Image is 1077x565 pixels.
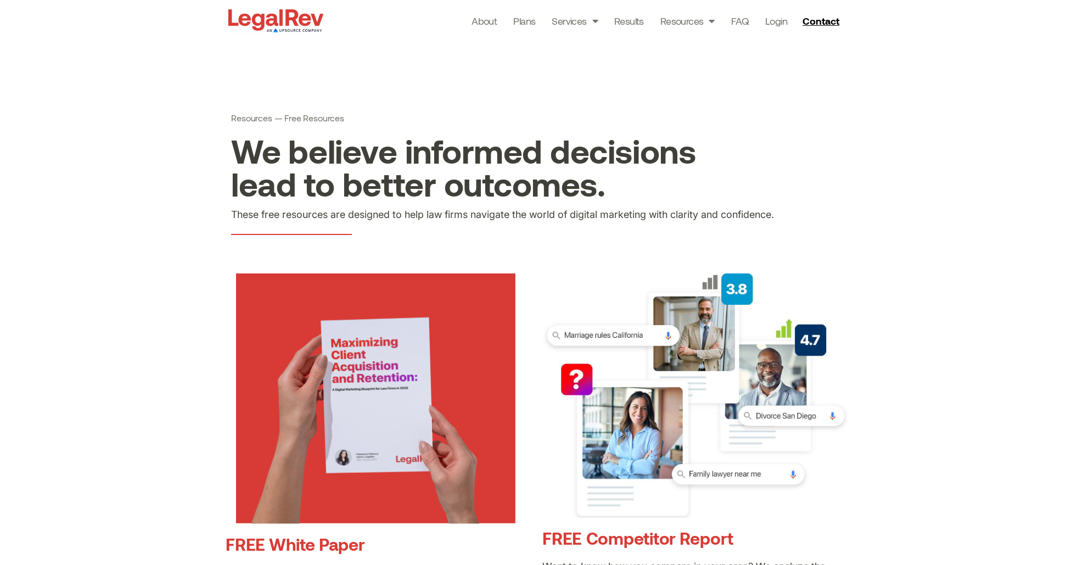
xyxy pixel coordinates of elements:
[231,134,738,200] h1: We believe informed decisions lead to better outcomes.
[614,13,644,29] a: Results
[226,534,364,554] a: FREE White Paper
[542,528,733,548] a: FREE Competitor Report
[513,13,535,29] a: Plans
[765,13,787,29] a: Login
[472,13,497,29] a: About
[231,113,846,123] h1: Resources — Free Resources
[803,16,839,26] span: Contact
[552,13,598,29] a: Services
[731,13,749,29] a: FAQ
[231,200,846,223] div: These free resources are designed to help law firms navigate the world of digital marketing with ...
[472,13,787,29] nav: Menu
[660,13,715,29] a: Resources
[798,12,846,30] a: Contact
